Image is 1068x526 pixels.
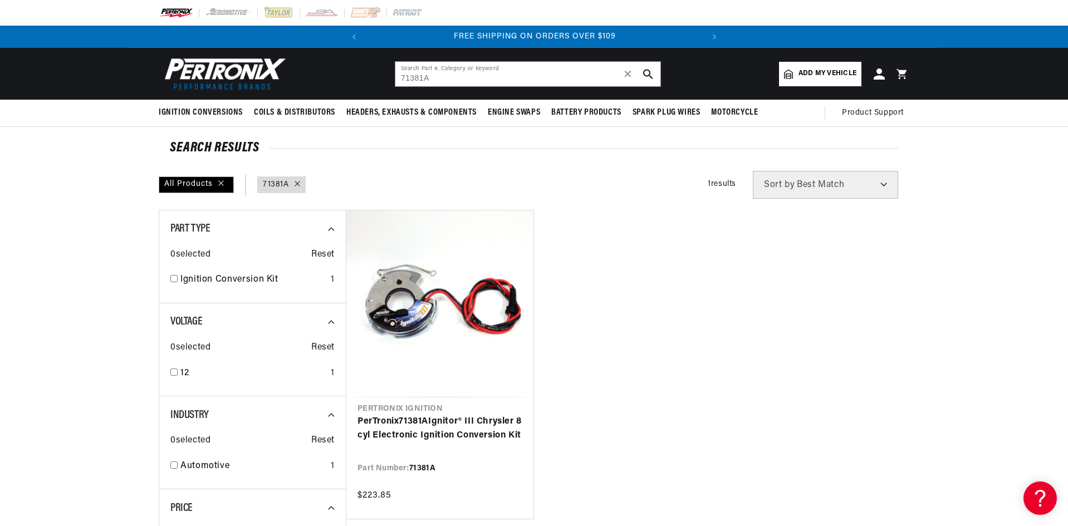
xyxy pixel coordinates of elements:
a: 12 [180,366,326,381]
button: search button [636,62,660,86]
span: Reset [311,248,335,262]
button: Translation missing: en.sections.announcements.next_announcement [703,26,726,48]
div: 1 [331,459,335,474]
span: Coils & Distributors [254,107,335,119]
span: Headers, Exhausts & Components [346,107,477,119]
a: 71381A [263,179,289,191]
span: 0 selected [170,341,210,355]
span: Add my vehicle [798,68,856,79]
span: Reset [311,341,335,355]
span: Part Type [170,223,210,234]
div: 2 of 2 [366,31,704,43]
summary: Product Support [842,100,909,126]
span: Battery Products [551,107,621,119]
span: Price [170,503,193,514]
span: Industry [170,410,209,421]
span: 0 selected [170,434,210,448]
summary: Spark Plug Wires [627,100,706,126]
summary: Ignition Conversions [159,100,248,126]
span: FREE SHIPPING ON ORDERS OVER $109 [454,32,616,41]
summary: Battery Products [546,100,627,126]
select: Sort by [753,171,898,199]
span: Product Support [842,107,904,119]
span: Spark Plug Wires [633,107,700,119]
span: Ignition Conversions [159,107,243,119]
button: Translation missing: en.sections.announcements.previous_announcement [343,26,365,48]
div: 1 [331,366,335,381]
span: Motorcycle [711,107,758,119]
span: 1 results [708,180,736,188]
a: Automotive [180,459,326,474]
div: SEARCH RESULTS [170,142,898,154]
span: Reset [311,434,335,448]
span: Engine Swaps [488,107,540,119]
summary: Headers, Exhausts & Components [341,100,482,126]
a: PerTronix71381AIgnitor® III Chrysler 8 cyl Electronic Ignition Conversion Kit [357,415,522,443]
div: 1 [331,273,335,287]
summary: Motorcycle [706,100,763,126]
span: Voltage [170,316,202,327]
a: Add my vehicle [779,62,861,86]
div: All Products [159,176,234,193]
input: Search Part #, Category or Keyword [395,62,660,86]
span: 0 selected [170,248,210,262]
summary: Coils & Distributors [248,100,341,126]
span: Sort by [764,180,795,189]
summary: Engine Swaps [482,100,546,126]
slideshow-component: Translation missing: en.sections.announcements.announcement_bar [131,26,937,48]
img: Pertronix [159,55,287,93]
div: Announcement [366,31,704,43]
a: Ignition Conversion Kit [180,273,326,287]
